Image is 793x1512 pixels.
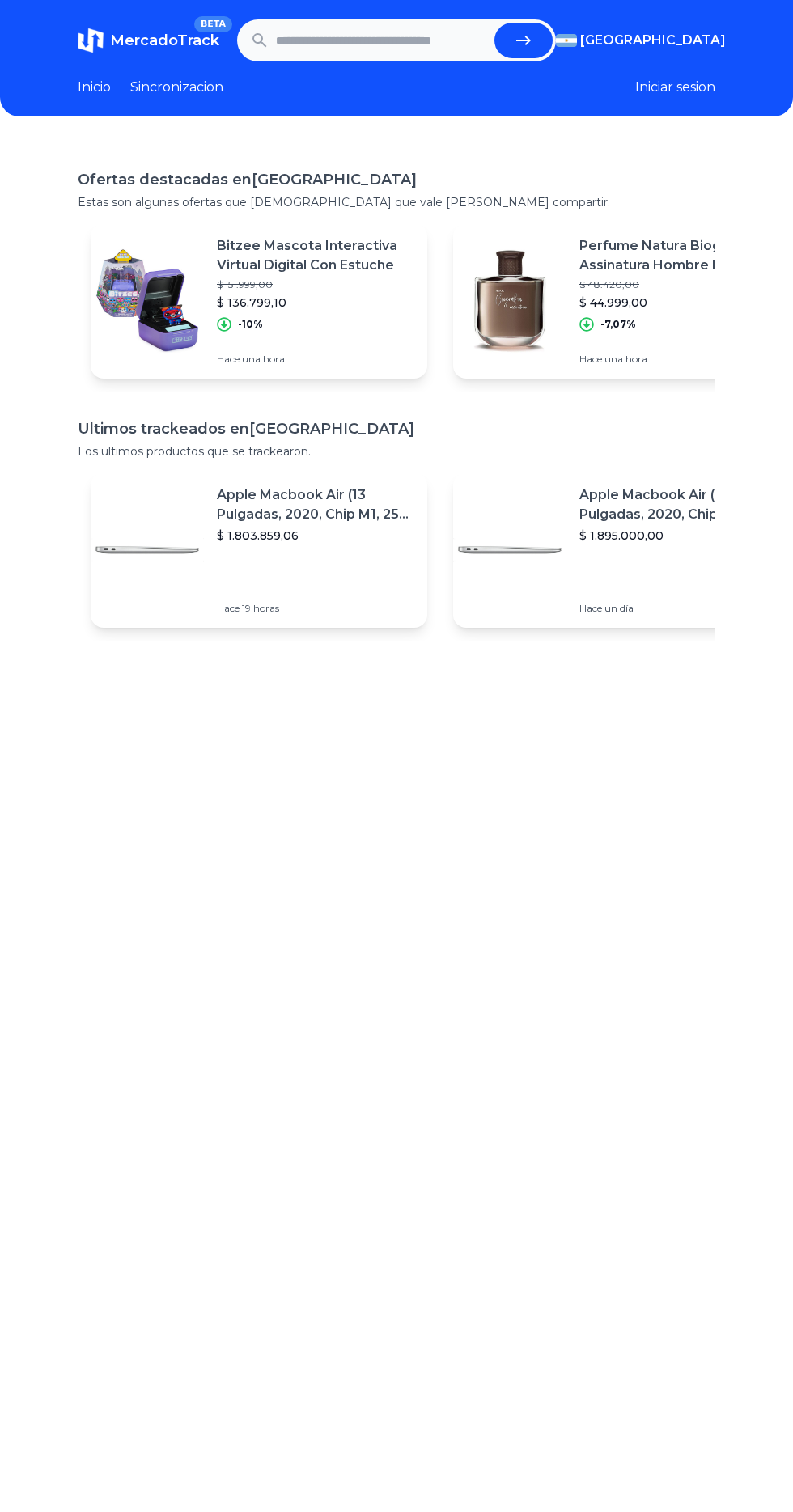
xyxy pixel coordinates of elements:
button: Iniciar sesion [635,78,715,97]
p: Estas son algunas ofertas que [DEMOGRAPHIC_DATA] que vale [PERSON_NAME] compartir. [78,194,715,210]
a: Featured imageBitzee Mascota Interactiva Virtual Digital Con Estuche$ 151.999,00$ 136.799,10-10%H... [91,223,427,379]
p: Hace 19 horas [217,602,414,615]
h1: Ofertas destacadas en [GEOGRAPHIC_DATA] [78,168,715,191]
p: $ 1.803.859,06 [217,527,414,544]
p: Perfume Natura Biografia Assinatura Hombre Eau De Toilette 100 Ml [579,236,777,275]
a: Featured imageApple Macbook Air (13 Pulgadas, 2020, Chip M1, 256 Gb De Ssd, 8 Gb De Ram) - Plata$... [453,472,790,628]
p: Hace una hora [579,353,777,366]
h1: Ultimos trackeados en [GEOGRAPHIC_DATA] [78,417,715,440]
p: $ 48.420,00 [579,278,777,291]
span: BETA [194,16,232,32]
a: Sincronizacion [130,78,223,97]
img: Featured image [91,493,204,607]
p: $ 1.895.000,00 [579,527,777,544]
p: $ 136.799,10 [217,294,414,311]
a: Featured imageApple Macbook Air (13 Pulgadas, 2020, Chip M1, 256 Gb De Ssd, 8 Gb De Ram) - Plata$... [91,472,427,628]
img: MercadoTrack [78,28,104,53]
a: Featured imagePerfume Natura Biografia Assinatura Hombre Eau De Toilette 100 Ml$ 48.420,00$ 44.99... [453,223,790,379]
p: Bitzee Mascota Interactiva Virtual Digital Con Estuche [217,236,414,275]
a: Inicio [78,78,111,97]
p: $ 44.999,00 [579,294,777,311]
p: -10% [238,318,263,331]
p: Apple Macbook Air (13 Pulgadas, 2020, Chip M1, 256 Gb De Ssd, 8 Gb De Ram) - Plata [579,485,777,524]
p: Hace una hora [217,353,414,366]
a: MercadoTrackBETA [78,28,219,53]
span: MercadoTrack [110,32,219,49]
p: -7,07% [600,318,636,331]
p: Hace un día [579,602,777,615]
button: [GEOGRAPHIC_DATA] [556,31,715,50]
img: Argentina [556,34,577,47]
p: $ 151.999,00 [217,278,414,291]
span: [GEOGRAPHIC_DATA] [580,31,726,50]
img: Featured image [91,244,204,358]
img: Featured image [453,493,566,607]
img: Featured image [453,244,566,358]
p: Los ultimos productos que se trackearon. [78,443,715,460]
p: Apple Macbook Air (13 Pulgadas, 2020, Chip M1, 256 Gb De Ssd, 8 Gb De Ram) - Plata [217,485,414,524]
